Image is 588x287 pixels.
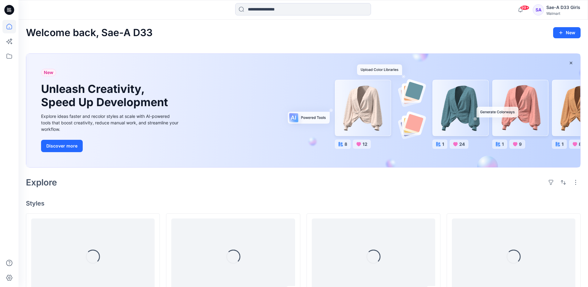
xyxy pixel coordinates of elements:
button: New [553,27,581,38]
a: Discover more [41,140,180,152]
div: Sae-A D33 Girls [546,4,580,11]
div: Walmart [546,11,580,16]
h1: Unleash Creativity, Speed Up Development [41,82,171,109]
div: Explore ideas faster and recolor styles at scale with AI-powered tools that boost creativity, red... [41,113,180,132]
div: SA [533,4,544,15]
h2: Welcome back, Sae-A D33 [26,27,152,39]
span: 99+ [520,5,529,10]
h2: Explore [26,177,57,187]
h4: Styles [26,200,581,207]
button: Discover more [41,140,83,152]
span: New [44,69,53,76]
